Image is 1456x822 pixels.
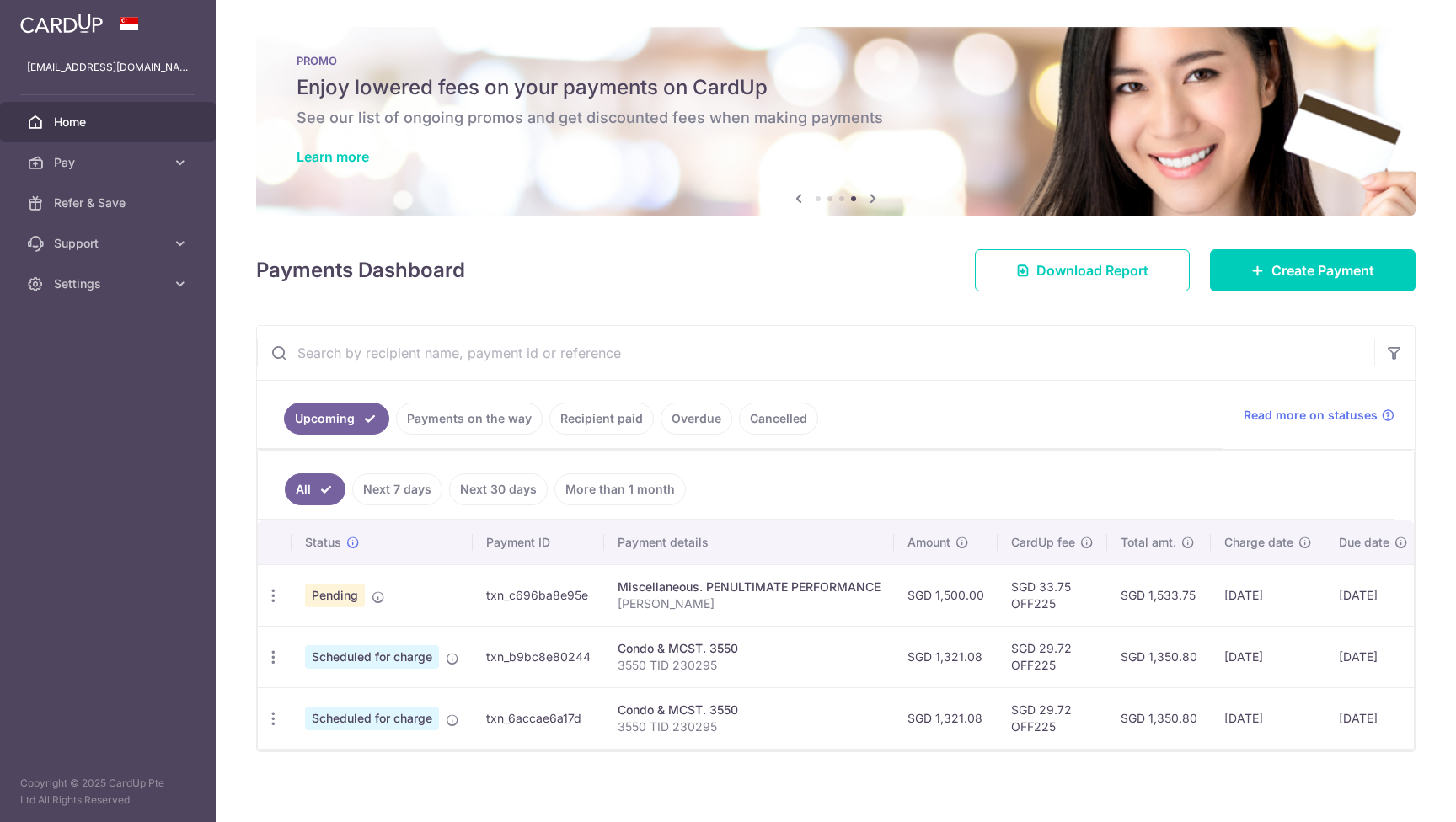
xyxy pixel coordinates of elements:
p: PROMO [297,54,1375,67]
td: [DATE] [1325,626,1421,687]
td: SGD 1,321.08 [894,626,998,687]
img: CardUp [20,13,103,34]
a: Create Payment [1210,249,1416,291]
span: Total amt. [1121,534,1176,551]
td: SGD 33.75 OFF225 [998,564,1107,626]
span: Home [54,114,165,131]
p: [EMAIL_ADDRESS][DOMAIN_NAME] [27,59,189,76]
td: [DATE] [1211,626,1325,687]
td: [DATE] [1325,564,1421,626]
span: CardUp fee [1011,534,1075,551]
span: Due date [1339,534,1389,551]
td: SGD 29.72 OFF225 [998,687,1107,749]
p: 3550 TID 230295 [618,718,881,735]
h5: Enjoy lowered fees on your payments on CardUp [297,74,1375,101]
a: Cancelled [739,403,818,435]
td: SGD 1,533.75 [1107,564,1211,626]
span: Charge date [1224,534,1293,551]
span: Pay [54,154,165,171]
div: Condo & MCST. 3550 [618,702,881,718]
span: Status [305,534,341,551]
td: txn_c696ba8e95e [473,564,604,626]
td: [DATE] [1325,687,1421,749]
span: Pending [305,584,365,607]
a: Recipient paid [549,403,654,435]
span: Scheduled for charge [305,645,439,669]
img: Latest Promos banner [256,27,1416,216]
span: Support [54,235,165,252]
td: [DATE] [1211,564,1325,626]
td: SGD 29.72 OFF225 [998,626,1107,687]
input: Search by recipient name, payment id or reference [257,326,1374,380]
td: txn_b9bc8e80244 [473,626,604,687]
span: Read more on statuses [1244,407,1378,424]
td: SGD 1,350.80 [1107,626,1211,687]
a: Next 7 days [352,473,442,505]
td: [DATE] [1211,687,1325,749]
a: Read more on statuses [1244,407,1394,424]
h4: Payments Dashboard [256,255,465,286]
a: Payments on the way [396,403,543,435]
th: Payment ID [473,520,604,564]
a: All [285,473,345,505]
span: Create Payment [1271,260,1374,280]
p: 3550 TID 230295 [618,657,881,674]
a: Upcoming [284,403,389,435]
h6: See our list of ongoing promos and get discounted fees when making payments [297,108,1375,128]
a: Download Report [975,249,1190,291]
td: txn_6accae6a17d [473,687,604,749]
a: Learn more [297,148,369,165]
span: Refer & Save [54,195,165,211]
span: Settings [54,275,165,292]
td: SGD 1,321.08 [894,687,998,749]
span: Download Report [1036,260,1148,280]
td: SGD 1,500.00 [894,564,998,626]
span: Amount [907,534,950,551]
span: Scheduled for charge [305,707,439,730]
a: More than 1 month [554,473,686,505]
th: Payment details [604,520,894,564]
div: Condo & MCST. 3550 [618,640,881,657]
td: SGD 1,350.80 [1107,687,1211,749]
p: [PERSON_NAME] [618,595,881,612]
div: Miscellaneous. PENULTIMATE PERFORMANCE [618,579,881,595]
iframe: Opens a widget where you can find more information [1347,771,1439,814]
a: Next 30 days [449,473,548,505]
a: Overdue [661,403,732,435]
